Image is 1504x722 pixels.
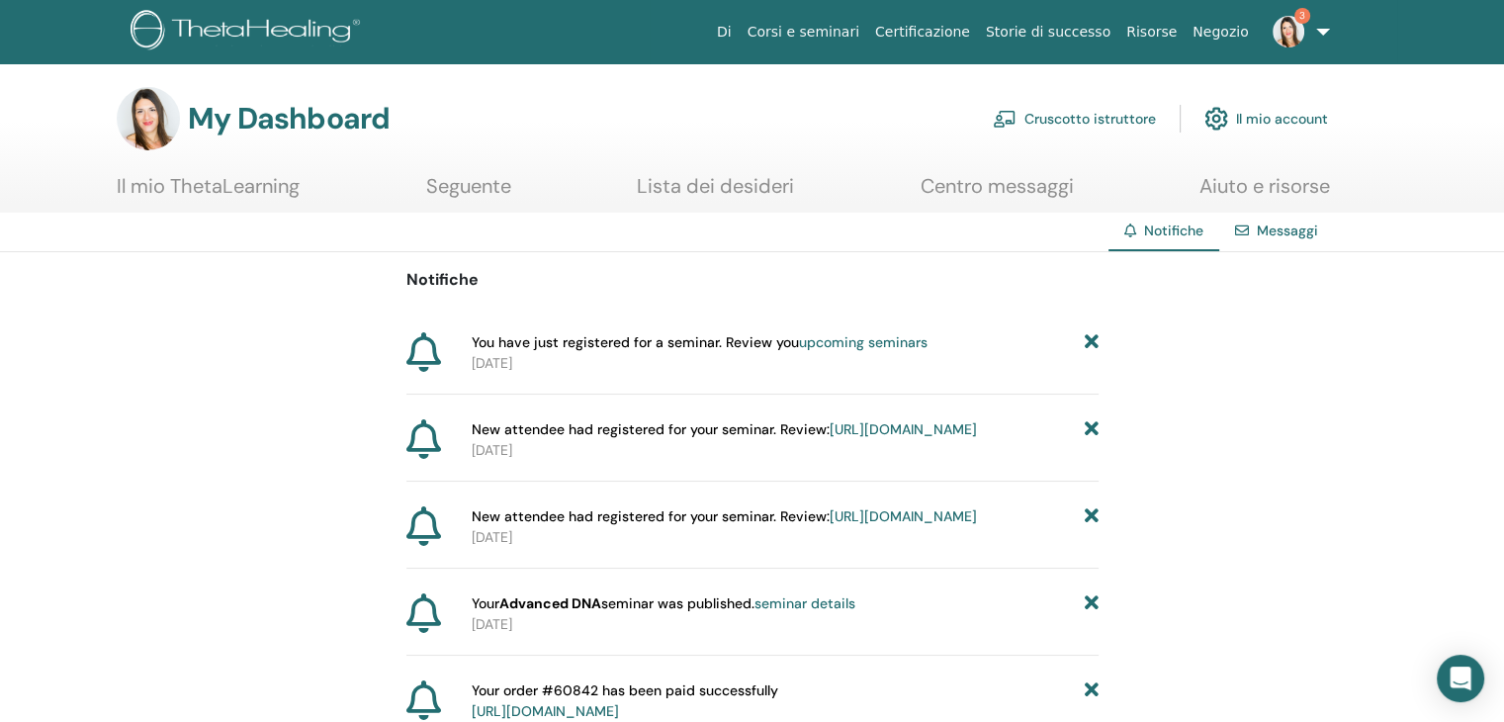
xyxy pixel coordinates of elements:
a: upcoming seminars [799,333,928,351]
span: Your seminar was published. [472,593,855,614]
a: Lista dei desideri [637,174,794,213]
span: Notifiche [1144,222,1203,239]
p: Notifiche [406,268,1099,292]
img: chalkboard-teacher.svg [993,110,1017,128]
p: [DATE] [472,614,1099,635]
a: seminar details [754,594,855,612]
a: Storie di successo [978,14,1118,50]
span: New attendee had registered for your seminar. Review: [472,506,977,527]
span: You have just registered for a seminar. Review you [472,332,928,353]
p: [DATE] [472,527,1099,548]
a: Centro messaggi [921,174,1074,213]
a: Il mio account [1204,97,1328,140]
a: Risorse [1118,14,1185,50]
a: Negozio [1185,14,1256,50]
img: logo.png [131,10,367,54]
a: Il mio ThetaLearning [117,174,300,213]
a: Messaggi [1257,222,1318,239]
a: Cruscotto istruttore [993,97,1156,140]
p: [DATE] [472,353,1099,374]
a: Corsi e seminari [740,14,867,50]
span: 3 [1294,8,1310,24]
h3: My Dashboard [188,101,390,136]
a: Di [709,14,740,50]
div: Open Intercom Messenger [1437,655,1484,702]
img: cog.svg [1204,102,1228,135]
a: [URL][DOMAIN_NAME] [830,507,977,525]
img: default.jpg [117,87,180,150]
a: [URL][DOMAIN_NAME] [830,420,977,438]
img: default.jpg [1273,16,1304,47]
p: [DATE] [472,440,1099,461]
a: Aiuto e risorse [1199,174,1330,213]
a: Seguente [426,174,511,213]
span: Your order #60842 has been paid successfully [472,680,778,722]
strong: Advanced DNA [499,594,601,612]
span: New attendee had registered for your seminar. Review: [472,419,977,440]
a: [URL][DOMAIN_NAME] [472,702,619,720]
a: Certificazione [867,14,978,50]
